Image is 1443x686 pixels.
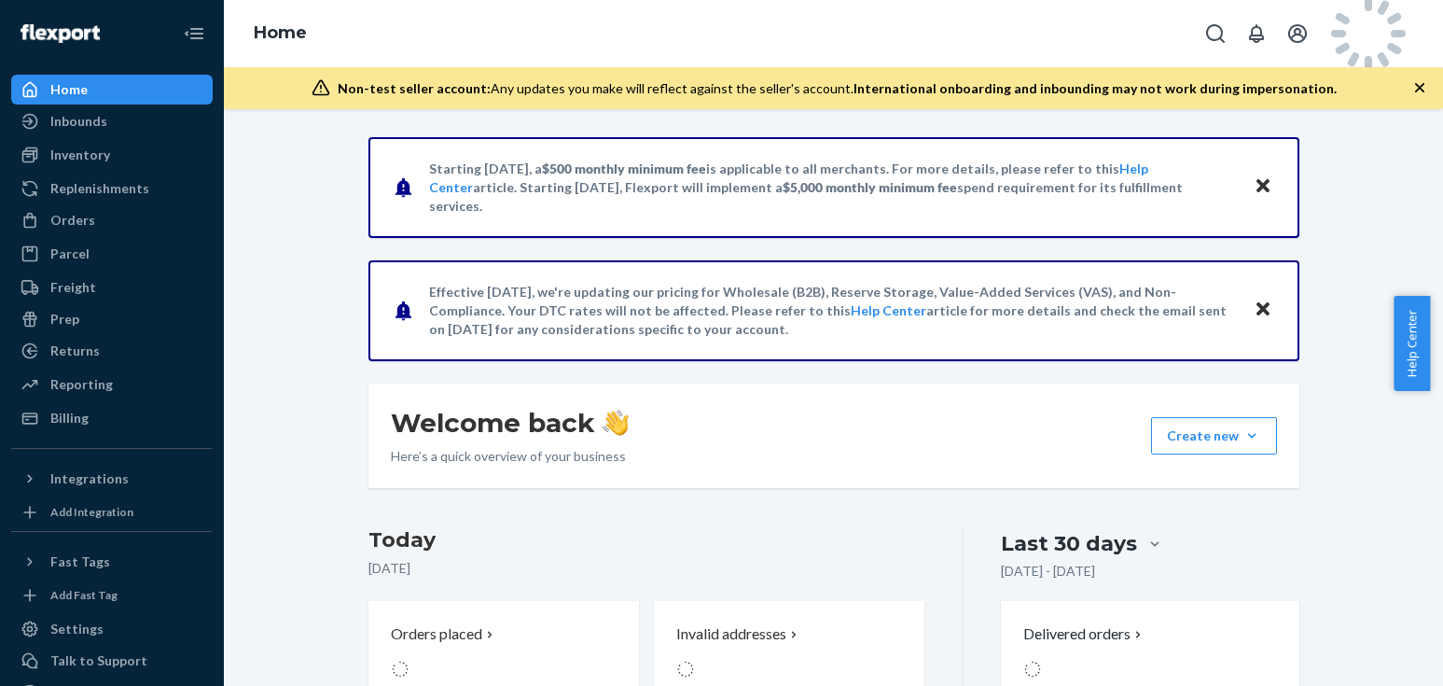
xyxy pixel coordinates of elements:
a: Reporting [11,370,213,399]
div: Add Fast Tag [50,587,118,603]
div: Add Integration [50,504,133,520]
div: Reporting [50,375,113,394]
div: Replenishments [50,179,149,198]
div: Prep [50,310,79,329]
div: Fast Tags [50,553,110,571]
img: hand-wave emoji [603,410,629,436]
span: $5,000 monthly minimum fee [783,179,957,195]
div: Any updates you make will reflect against the seller's account. [338,79,1337,98]
p: Invalid addresses [676,623,786,645]
h3: Today [368,525,925,555]
div: Orders [50,211,95,230]
button: Delivered orders [1023,623,1145,645]
a: Settings [11,614,213,644]
button: Open account menu [1279,15,1316,52]
div: Talk to Support [50,651,147,670]
p: Effective [DATE], we're updating our pricing for Wholesale (B2B), Reserve Storage, Value-Added Se... [429,283,1236,339]
div: Billing [50,409,89,427]
a: Home [11,75,213,105]
button: Fast Tags [11,547,213,577]
div: Freight [50,278,96,297]
ol: breadcrumbs [239,7,322,61]
a: Add Integration [11,501,213,524]
button: Talk to Support [11,646,213,676]
div: Integrations [50,469,129,488]
span: International onboarding and inbounding may not work during impersonation. [853,80,1337,96]
button: Help Center [1394,296,1430,391]
div: Inventory [50,146,110,164]
p: Orders placed [391,623,482,645]
a: Freight [11,273,213,302]
a: Returns [11,336,213,366]
a: Prep [11,304,213,334]
a: Replenishments [11,174,213,203]
div: Returns [50,342,100,360]
button: Close Navigation [175,15,213,52]
button: Open Search Box [1197,15,1234,52]
button: Open notifications [1238,15,1275,52]
span: $500 monthly minimum fee [542,161,706,176]
p: [DATE] [368,559,925,578]
h1: Welcome back [391,406,629,440]
button: Create new [1151,417,1277,455]
a: Home [254,22,307,43]
p: [DATE] - [DATE] [1001,562,1095,581]
a: Inbounds [11,106,213,136]
a: Parcel [11,239,213,269]
img: Flexport logo [21,24,100,43]
p: Here’s a quick overview of your business [391,447,629,466]
div: Home [50,80,88,99]
a: Billing [11,403,213,433]
div: Inbounds [50,112,107,131]
div: Parcel [50,245,90,263]
span: Non-test seller account: [338,80,491,96]
a: Orders [11,205,213,235]
div: Settings [50,620,104,638]
a: Inventory [11,140,213,170]
div: Last 30 days [1001,529,1137,558]
button: Integrations [11,464,213,494]
p: Starting [DATE], a is applicable to all merchants. For more details, please refer to this article... [429,160,1236,216]
a: Add Fast Tag [11,584,213,607]
a: Help Center [851,302,926,318]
